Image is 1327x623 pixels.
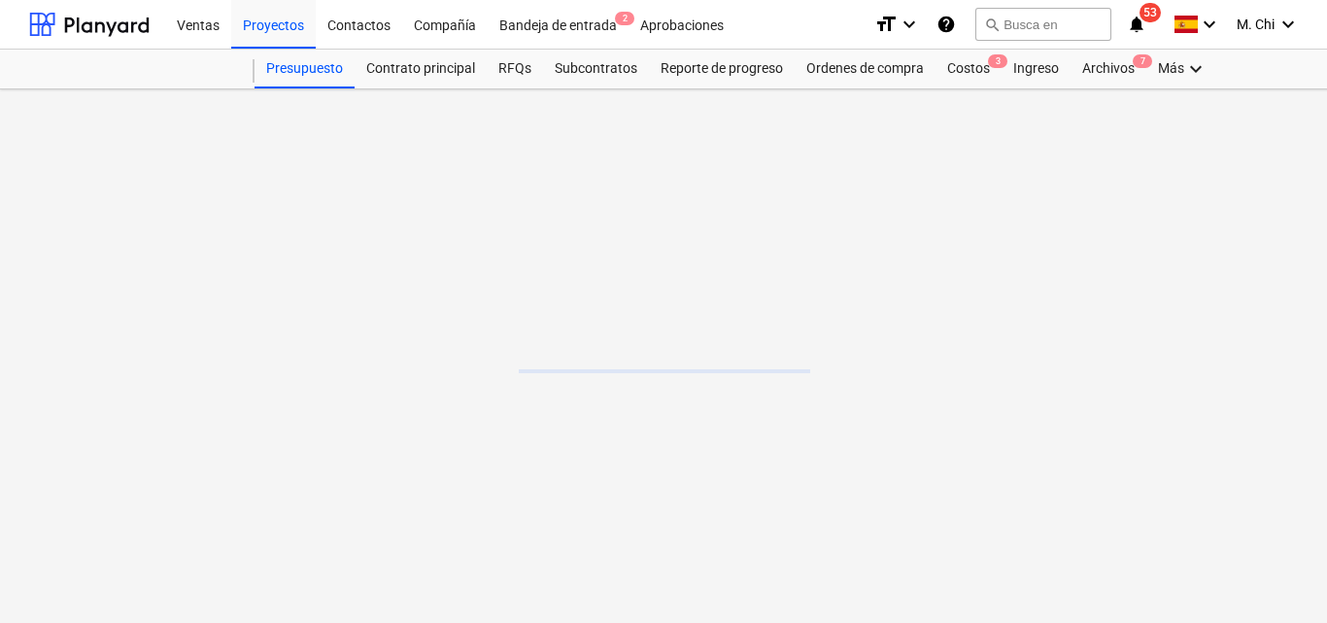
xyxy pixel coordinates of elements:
span: 7 [1133,54,1152,68]
a: Ordenes de compra [795,50,936,88]
span: 53 [1140,3,1161,22]
a: Contrato principal [355,50,487,88]
i: keyboard_arrow_down [1184,57,1208,81]
iframe: Chat Widget [1230,530,1327,623]
i: keyboard_arrow_down [898,13,921,36]
a: RFQs [487,50,543,88]
button: Busca en [975,8,1111,41]
div: Widget de chat [1230,530,1327,623]
div: Más [1146,50,1219,88]
div: Archivos [1071,50,1146,88]
a: Costos3 [936,50,1002,88]
a: Presupuesto [255,50,355,88]
a: Subcontratos [543,50,649,88]
div: Costos [936,50,1002,88]
a: Ingreso [1002,50,1071,88]
a: Archivos7 [1071,50,1146,88]
a: Reporte de progreso [649,50,795,88]
span: M. Chi [1237,17,1275,32]
span: search [984,17,1000,32]
i: format_size [874,13,898,36]
i: Base de conocimientos [936,13,956,36]
i: keyboard_arrow_down [1198,13,1221,36]
span: 2 [615,12,634,25]
i: keyboard_arrow_down [1276,13,1300,36]
span: 3 [988,54,1007,68]
i: notifications [1127,13,1146,36]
